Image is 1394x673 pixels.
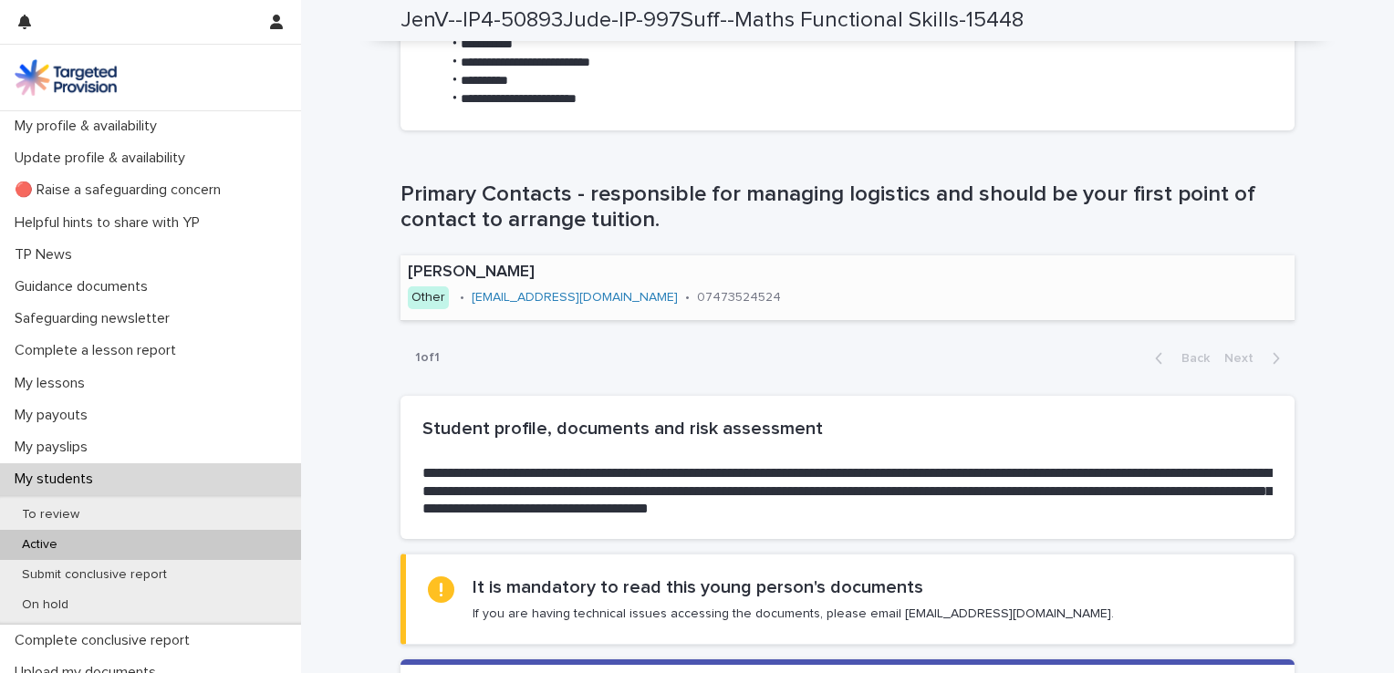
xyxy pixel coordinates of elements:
p: Submit conclusive report [7,567,182,583]
p: • [460,290,464,305]
p: • [685,290,690,305]
a: [EMAIL_ADDRESS][DOMAIN_NAME] [472,291,678,304]
p: TP News [7,246,87,264]
p: 🔴 Raise a safeguarding concern [7,181,235,199]
p: If you are having technical issues accessing the documents, please email [EMAIL_ADDRESS][DOMAIN_N... [473,606,1114,622]
p: 1 of 1 [401,336,454,380]
p: Complete conclusive report [7,632,204,649]
p: My payouts [7,407,102,424]
p: On hold [7,597,83,613]
span: Back [1170,352,1210,365]
h2: JenV--IP4-50893Jude-IP-997Suff--Maths Functional Skills-15448 [401,7,1024,34]
p: Complete a lesson report [7,342,191,359]
button: Back [1140,350,1217,367]
h2: Student profile, documents and risk assessment [422,418,1273,440]
img: M5nRWzHhSzIhMunXDL62 [15,59,117,96]
h2: It is mandatory to read this young person's documents [473,576,923,598]
p: Safeguarding newsletter [7,310,184,327]
p: To review [7,507,94,523]
a: 07473524524 [697,291,781,304]
span: Next [1224,352,1264,365]
p: Active [7,537,72,553]
p: Helpful hints to share with YP [7,214,214,232]
div: Other [408,286,449,309]
p: Update profile & availability [7,150,200,167]
p: [PERSON_NAME] [408,263,908,283]
p: My students [7,471,108,488]
a: [PERSON_NAME]Other•[EMAIL_ADDRESS][DOMAIN_NAME]•07473524524 [401,255,1295,320]
p: My lessons [7,375,99,392]
h1: Primary Contacts - responsible for managing logistics and should be your first point of contact t... [401,181,1295,234]
p: My profile & availability [7,118,172,135]
p: My payslips [7,439,102,456]
p: Guidance documents [7,278,162,295]
button: Next [1217,350,1295,367]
